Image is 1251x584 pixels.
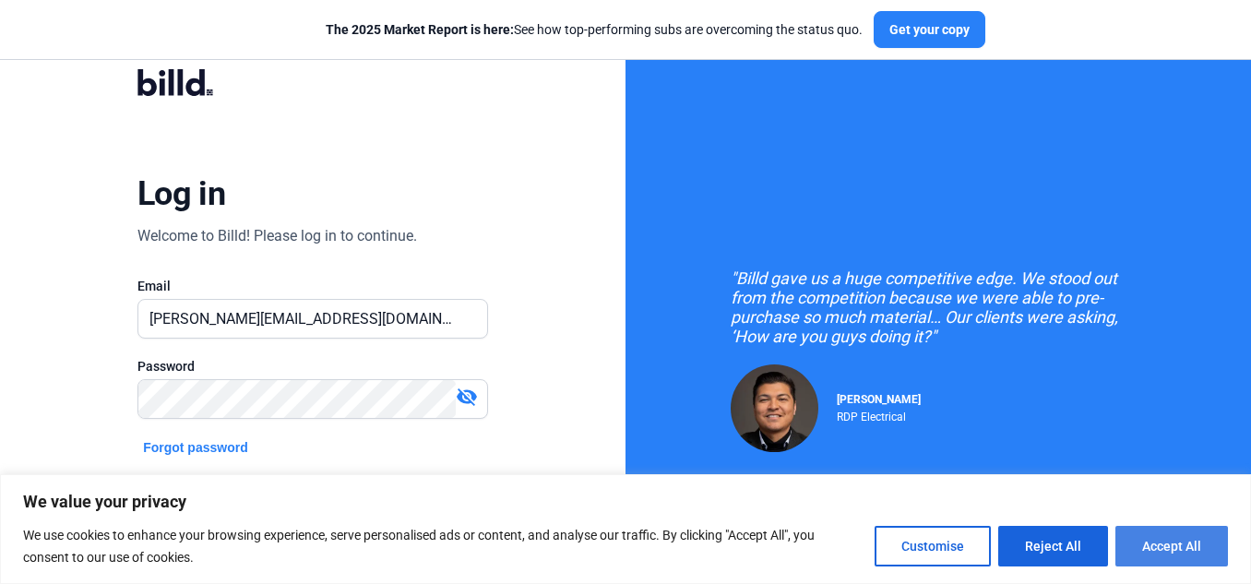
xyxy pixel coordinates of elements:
div: Email [137,277,488,295]
div: Log in [137,173,225,214]
div: RDP Electrical [837,406,921,423]
div: Welcome to Billd! Please log in to continue. [137,225,417,247]
button: Forgot password [137,437,254,458]
button: Accept All [1115,526,1228,566]
span: [PERSON_NAME] [837,393,921,406]
p: We value your privacy [23,491,1228,513]
div: See how top-performing subs are overcoming the status quo. [326,20,863,39]
div: Password [137,357,488,375]
button: Customise [875,526,991,566]
span: The 2025 Market Report is here: [326,22,514,37]
mat-icon: visibility_off [456,386,478,408]
button: Reject All [998,526,1108,566]
img: Raul Pacheco [731,364,818,452]
div: "Billd gave us a huge competitive edge. We stood out from the competition because we were able to... [731,268,1146,346]
button: Get your copy [874,11,985,48]
p: We use cookies to enhance your browsing experience, serve personalised ads or content, and analys... [23,524,861,568]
